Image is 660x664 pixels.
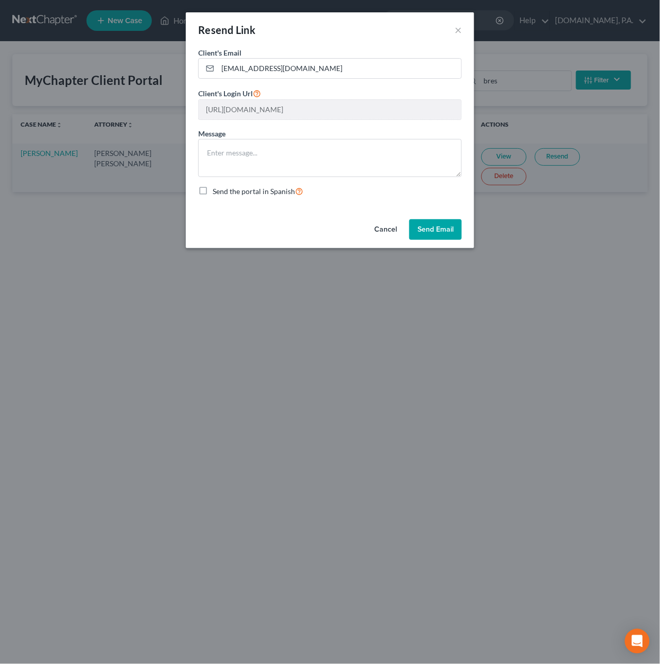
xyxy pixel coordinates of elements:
[625,629,650,654] div: Open Intercom Messenger
[366,219,405,240] button: Cancel
[198,87,261,99] label: Client's Login Url
[199,100,461,119] input: --
[198,23,255,37] div: Resend Link
[218,59,461,78] input: Enter email...
[198,48,241,57] span: Client's Email
[409,219,462,240] button: Send Email
[198,128,225,139] label: Message
[213,187,295,196] span: Send the portal in Spanish
[455,24,462,36] button: ×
